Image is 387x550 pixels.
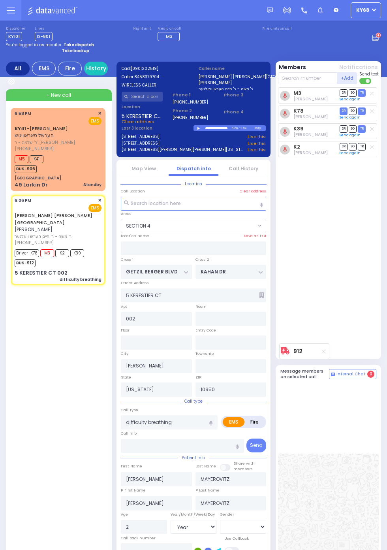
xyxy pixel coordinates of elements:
[293,96,328,102] span: Chananya Indig
[351,2,381,18] button: ky68
[158,26,182,31] label: Medic on call
[121,328,130,333] label: Floor
[62,48,89,54] strong: Take backup
[223,417,244,427] label: EMS
[293,150,328,156] span: Shmiel Dovid Friedrich
[126,222,150,230] span: SECTION 4
[349,125,357,133] span: SO
[293,348,302,354] a: 912
[224,109,265,115] span: Phone 4
[133,26,151,31] label: Night unit
[178,455,209,461] span: Patient info
[98,110,101,117] span: ✕
[293,126,304,132] a: K39
[35,32,53,41] span: D-801
[6,26,26,31] label: Dispatcher
[121,219,256,233] span: SECTION 4
[35,26,53,31] label: Lines
[122,104,163,110] label: Location
[15,139,99,146] span: ר' שלמה - ר' [PERSON_NAME]
[121,431,137,436] label: Call Info
[340,115,361,120] a: Send again
[64,42,94,48] strong: Take dispatch
[6,32,22,41] span: KY101
[356,7,369,14] span: ky68
[340,151,361,155] a: Send again
[238,124,240,133] div: /
[15,155,28,163] span: M5
[259,292,264,298] span: Other building occupants
[88,117,101,125] span: EMS
[293,108,304,114] a: K78
[195,463,216,469] label: Last Name
[267,8,273,13] img: message.svg
[121,211,132,217] label: Areas
[244,233,266,239] label: Save as POI
[121,219,266,233] span: SECTION 4
[121,351,128,356] label: City
[122,125,194,131] label: Last 3 location
[122,92,163,102] input: Search a contact
[121,535,156,541] label: Call back number
[98,197,101,204] span: ✕
[171,512,217,517] div: Year/Month/Week/Day
[339,63,378,72] button: Notifications
[121,488,146,493] label: P First Name
[121,233,149,239] label: Location Name
[122,82,189,88] label: WIRELESS CALLER
[60,277,101,283] div: difficulty breathing
[177,165,211,172] a: Dispatch info
[199,80,266,86] label: [PERSON_NAME]
[340,97,361,102] a: Send again
[248,147,266,153] a: Use this
[349,89,357,97] span: SO
[15,175,61,181] div: [GEOGRAPHIC_DATA]
[262,26,292,31] label: Fire units on call
[367,371,374,378] span: 0
[134,74,159,80] span: 8458379704
[121,257,133,262] label: Cross 1
[293,144,300,150] a: K2
[122,147,245,153] a: [STREET_ADDRESS][PERSON_NAME][PERSON_NAME][US_STATE]
[240,124,247,133] div: 1:04
[121,188,145,194] label: Call Location
[231,124,239,133] div: 0:00
[199,74,266,80] label: [PERSON_NAME] [PERSON_NAME][GEOGRAPHIC_DATA]
[131,66,158,72] span: [0901202519]
[340,107,348,115] span: DR
[173,107,214,114] span: Phone 2
[340,125,348,133] span: DR
[340,143,348,151] span: DR
[88,204,101,212] span: EMS
[15,125,68,132] a: [PERSON_NAME]
[248,140,266,147] a: Use this
[220,512,234,517] label: Gender
[121,375,131,380] label: State
[181,181,206,187] span: Location
[121,197,266,211] input: Search location here
[358,143,366,151] span: TR
[6,62,30,75] div: All
[15,269,68,277] div: 5 KERESTIER CT 002
[293,132,328,137] span: Jacob Gluck
[195,257,209,262] label: Cross 2
[340,89,348,97] span: DR
[15,198,31,203] span: 6:06 PM
[15,212,92,226] a: [PERSON_NAME] [PERSON_NAME][GEOGRAPHIC_DATA]
[224,536,249,541] label: Use Callback
[255,125,265,131] div: Bay
[248,134,266,140] a: Use this
[84,62,108,75] a: History
[173,92,214,98] span: Phone 1
[195,375,201,380] label: ZIP
[279,63,306,72] button: Members
[180,398,207,404] span: Call type
[15,233,99,240] span: ר' משה - ר' חיים הערש וואלנער
[199,66,266,72] label: Caller name
[121,304,127,309] label: Apt
[27,6,80,15] img: Logo
[293,90,301,96] a: M3
[122,112,163,119] span: 5 KERESTIER CT 002
[58,62,82,75] div: Fire
[121,280,149,286] label: Street Address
